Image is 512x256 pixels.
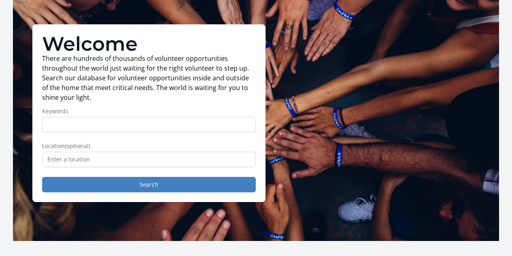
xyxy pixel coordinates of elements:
[42,177,256,192] button: Search
[42,142,256,150] label: Location
[42,34,256,54] h1: Welcome
[42,152,256,167] input: Enter a location
[65,142,90,150] span: (optional)
[42,107,256,115] label: Keywords
[42,54,256,102] p: There are hundreds of thousands of volunteer opportunities throughout the world just waiting for ...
